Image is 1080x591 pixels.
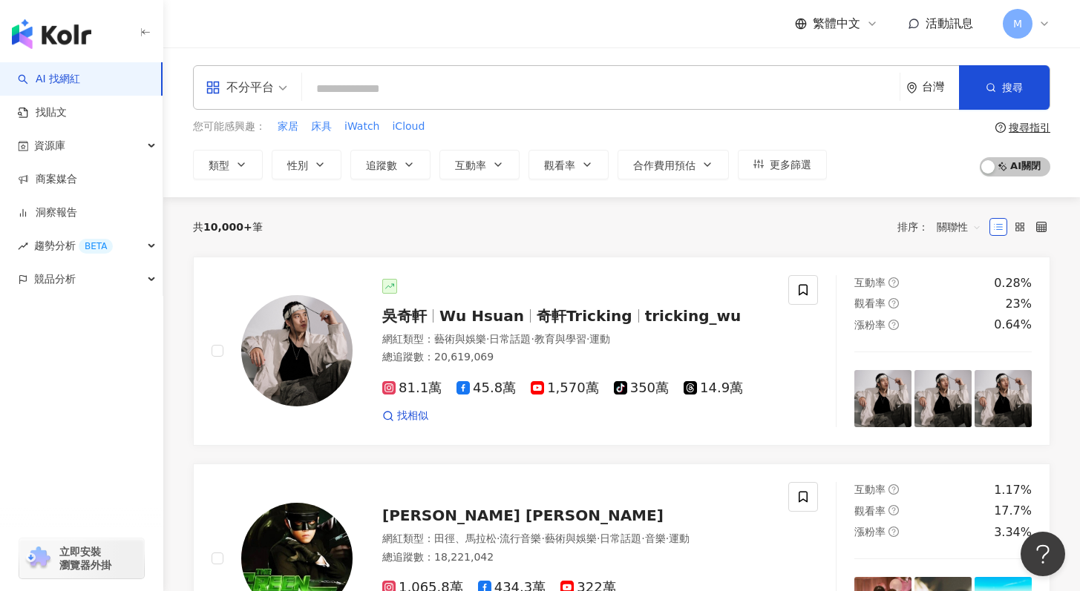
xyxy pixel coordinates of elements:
span: 繁體中文 [813,16,860,32]
span: 漲粉率 [854,319,886,331]
div: 3.34% [994,524,1032,541]
button: 搜尋 [959,65,1050,110]
span: question-circle [888,505,899,515]
span: question-circle [888,484,899,495]
button: iWatch [344,119,380,135]
div: 17.7% [994,503,1032,519]
button: 追蹤數 [350,150,431,179]
span: Wu Hsuan [439,307,524,325]
span: 家居 [278,119,298,134]
span: 合作費用預估 [633,159,696,171]
span: 觀看率 [544,159,575,171]
div: 網紅類型 ： [382,532,770,547]
div: 搜尋指引 [1009,122,1050,133]
span: question-circle [888,298,899,308]
span: question-circle [888,526,899,537]
img: chrome extension [24,547,53,570]
span: iWatch [344,119,379,134]
span: question-circle [888,320,899,330]
span: · [497,532,500,544]
button: 觀看率 [528,150,609,179]
a: 找相似 [382,409,428,423]
div: 總追蹤數 ： 18,221,042 [382,550,770,565]
a: 商案媒合 [18,172,77,187]
span: · [541,532,544,544]
span: 性別 [287,159,308,171]
span: 運動 [669,532,690,544]
button: 更多篩選 [738,150,827,179]
span: 日常話題 [600,532,641,544]
span: 日常話題 [489,333,531,345]
span: · [486,333,489,345]
span: question-circle [888,277,899,288]
div: 網紅類型 ： [382,332,770,347]
button: 性別 [272,150,341,179]
span: 藝術與娛樂 [545,532,597,544]
div: 不分平台 [206,76,274,99]
div: 台灣 [922,81,959,93]
img: KOL Avatar [241,295,353,406]
span: · [666,532,669,544]
button: 類型 [193,150,263,179]
div: BETA [79,239,113,254]
img: logo [12,19,91,49]
span: 資源庫 [34,129,65,162]
span: 搜尋 [1002,82,1023,93]
span: question-circle [995,122,1006,133]
a: chrome extension立即安裝 瀏覽器外掛 [19,538,144,578]
span: tricking_wu [645,307,742,325]
span: 14.9萬 [684,380,743,396]
span: 您可能感興趣： [193,119,266,134]
button: 床具 [310,119,333,135]
div: 共 筆 [193,221,263,233]
span: 觀看率 [854,297,886,309]
span: 45.8萬 [456,380,516,396]
span: 音樂 [645,532,666,544]
span: 互動率 [455,159,486,171]
span: 互動率 [854,277,886,288]
a: 找貼文 [18,105,67,120]
span: 運動 [589,333,610,345]
div: 0.64% [994,317,1032,333]
img: post-image [975,370,1032,427]
span: 找相似 [397,409,428,423]
span: 競品分析 [34,263,76,296]
span: 追蹤數 [366,159,397,171]
div: 23% [1005,296,1032,312]
img: post-image [854,370,912,427]
div: 排序： [897,215,989,239]
a: KOL Avatar吳奇軒Wu Hsuan奇軒Trickingtricking_wu網紅類型：藝術與娛樂·日常話題·教育與學習·運動總追蹤數：20,619,06981.1萬45.8萬1,570萬... [193,257,1050,446]
span: 流行音樂 [500,532,541,544]
span: 教育與學習 [534,333,586,345]
button: 互動率 [439,150,520,179]
img: post-image [914,370,972,427]
span: M [1013,16,1022,32]
span: environment [906,82,917,93]
span: 類型 [209,159,229,171]
span: 350萬 [614,380,669,396]
span: iCloud [392,119,425,134]
span: 吳奇軒 [382,307,427,325]
button: iCloud [391,119,425,135]
span: · [531,333,534,345]
span: 互動率 [854,483,886,495]
span: 觀看率 [854,505,886,517]
iframe: Help Scout Beacon - Open [1021,532,1065,576]
span: 漲粉率 [854,526,886,538]
span: rise [18,241,28,251]
span: 81.1萬 [382,380,442,396]
span: 立即安裝 瀏覽器外掛 [59,545,111,572]
span: 更多篩選 [770,159,811,171]
span: · [597,532,600,544]
span: 藝術與娛樂 [434,333,486,345]
span: 奇軒Tricking [537,307,632,325]
span: 活動訊息 [926,16,973,30]
span: · [586,333,589,345]
button: 家居 [277,119,299,135]
span: 關聯性 [937,215,981,239]
span: 1,570萬 [531,380,599,396]
span: 趨勢分析 [34,229,113,263]
div: 總追蹤數 ： 20,619,069 [382,350,770,365]
span: 田徑、馬拉松 [434,532,497,544]
a: 洞察報告 [18,205,77,220]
